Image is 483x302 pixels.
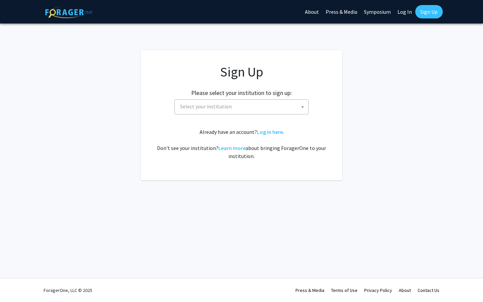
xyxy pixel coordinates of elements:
[418,287,439,293] a: Contact Us
[174,99,309,114] span: Select your institution
[44,279,92,302] div: ForagerOne, LLC © 2025
[154,64,329,80] h1: Sign Up
[257,129,283,135] a: Log in here
[177,100,308,113] span: Select your institution
[296,287,324,293] a: Press & Media
[180,103,232,110] span: Select your institution
[218,145,246,151] a: Learn more about bringing ForagerOne to your institution
[45,6,92,18] img: ForagerOne Logo
[154,128,329,160] div: Already have an account? . Don't see your institution? about bringing ForagerOne to your institut...
[191,89,292,97] h2: Please select your institution to sign up:
[364,287,392,293] a: Privacy Policy
[415,5,443,18] a: Sign Up
[331,287,358,293] a: Terms of Use
[399,287,411,293] a: About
